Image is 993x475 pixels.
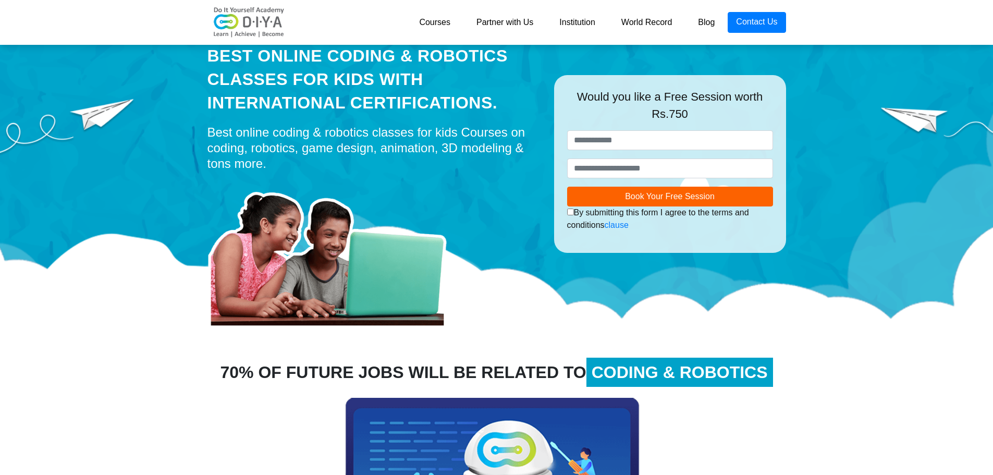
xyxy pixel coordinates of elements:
[463,12,546,33] a: Partner with Us
[207,44,538,114] div: Best Online Coding & Robotics Classes for kids with International Certifications.
[207,7,291,38] img: logo-v2.png
[685,12,728,33] a: Blog
[608,12,685,33] a: World Record
[567,206,773,232] div: By submitting this form I agree to the terms and conditions
[546,12,608,33] a: Institution
[207,177,458,328] img: home-prod.png
[728,12,786,33] a: Contact Us
[207,125,538,172] div: Best online coding & robotics classes for kids Courses on coding, robotics, game design, animatio...
[406,12,463,33] a: Courses
[567,187,773,206] button: Book Your Free Session
[625,192,715,201] span: Book Your Free Session
[586,358,773,387] span: CODING & ROBOTICS
[200,360,794,385] div: 70% OF FUTURE JOBS WILL BE RELATED TO
[605,221,629,229] a: clause
[567,88,773,130] div: Would you like a Free Session worth Rs.750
